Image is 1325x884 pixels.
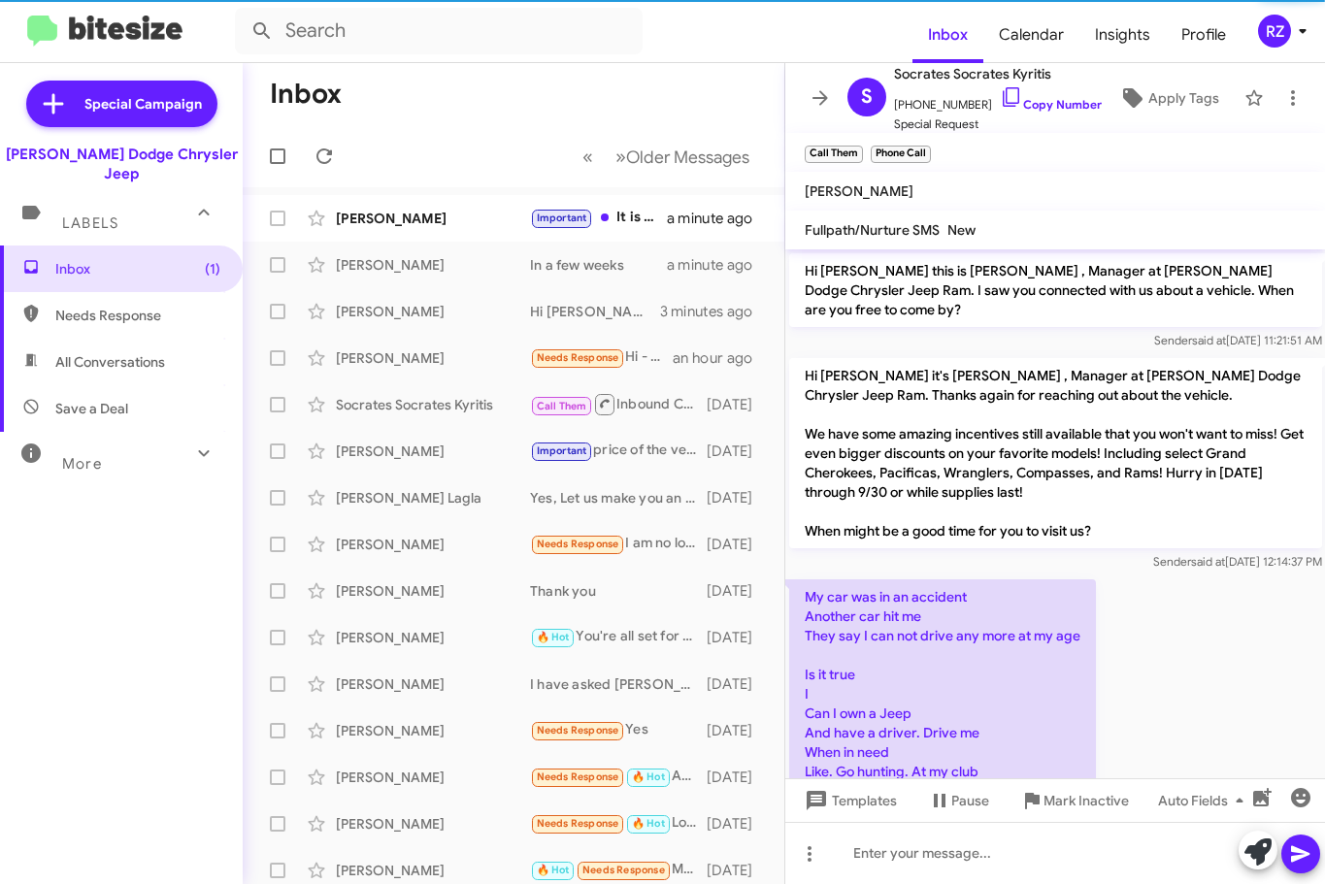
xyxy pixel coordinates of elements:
div: Hi - not at the moment but will reach out when ready Thanks [530,346,673,369]
span: Save a Deal [55,399,128,418]
a: Copy Number [1000,97,1102,112]
span: Auto Fields [1158,783,1251,818]
div: [PERSON_NAME] [336,348,530,368]
div: [PERSON_NAME] [336,442,530,461]
div: [PERSON_NAME] [336,209,530,228]
button: Previous [571,137,605,177]
span: Inbox [55,259,220,278]
span: Socrates Socrates Kyritis [894,62,1102,85]
span: Sender [DATE] 11:21:51 AM [1153,333,1321,347]
div: Any V8s? [530,766,707,788]
span: Fullpath/Nurture SMS [805,221,940,239]
div: [DATE] [707,814,769,834]
button: RZ [1242,15,1304,48]
button: Next [604,137,761,177]
span: Needs Response [537,724,619,737]
div: [DATE] [707,861,769,880]
nav: Page navigation example [572,137,761,177]
div: I am no longer searching for a car but thank you! [530,533,707,555]
span: Important [537,212,587,224]
div: [DATE] [707,488,769,507]
a: Insights [1079,7,1166,63]
span: Apply Tags [1148,81,1219,115]
small: Call Them [805,146,863,163]
span: Needs Response [55,306,220,325]
span: 🔥 Hot [537,864,570,876]
div: Thank you [530,581,707,601]
span: Sender [DATE] 12:14:37 PM [1152,554,1321,569]
div: [PERSON_NAME] [336,768,530,787]
div: You're all set for [DATE] at case you need it, we are located at [STREET_ADDRESS]. [530,626,707,648]
span: Special Campaign [84,94,202,114]
div: [PERSON_NAME] [336,581,530,601]
span: New [947,221,976,239]
span: said at [1191,333,1225,347]
div: [DATE] [707,535,769,554]
div: [PERSON_NAME] [336,535,530,554]
span: said at [1190,554,1224,569]
p: Hi [PERSON_NAME] this is [PERSON_NAME] , Manager at [PERSON_NAME] Dodge Chrysler Jeep Ram. I saw ... [789,253,1322,327]
span: Important [537,444,587,457]
div: [PERSON_NAME] [336,861,530,880]
div: an hour ago [673,348,768,368]
span: Older Messages [626,147,749,168]
div: [PERSON_NAME] [336,628,530,647]
span: Call Them [537,400,587,412]
a: Inbox [912,7,983,63]
span: Needs Response [537,817,619,830]
div: It is still in stock . Please let me know when you want to come in and I will set an appointment ... [530,207,667,229]
div: [PERSON_NAME] Lagla [336,488,530,507]
div: I have asked [PERSON_NAME] to contact you [PERSON_NAME] [530,674,707,694]
span: Pause [951,783,989,818]
div: [DATE] [707,768,769,787]
span: Needs Response [537,351,619,364]
div: [DATE] [707,674,769,694]
div: [PERSON_NAME] [336,255,530,275]
a: Special Campaign [26,81,217,127]
div: [DATE] [707,442,769,461]
div: Yes [530,719,707,741]
div: [DATE] [707,628,769,647]
div: [DATE] [707,721,769,740]
button: Templates [785,783,912,818]
button: Auto Fields [1143,783,1267,818]
div: price of the vehicle is 30,924. 299 etch. 498 doc, 582.89 is estimated dmv (any overage you will ... [530,440,707,462]
span: S [861,82,873,113]
div: Hi [PERSON_NAME], It is [PERSON_NAME]. What style of Wrangler are you looking for? [530,302,660,321]
span: » [615,145,626,169]
span: [PERSON_NAME] [805,182,913,200]
input: Search [235,8,643,54]
div: [PERSON_NAME] [336,814,530,834]
button: Mark Inactive [1005,783,1144,818]
span: 🔥 Hot [632,817,665,830]
span: Labels [62,214,118,232]
span: [PHONE_NUMBER] [894,85,1102,115]
div: [DATE] [707,581,769,601]
span: Needs Response [582,864,665,876]
div: 3 minutes ago [660,302,769,321]
span: Needs Response [537,538,619,550]
span: « [582,145,593,169]
div: RZ [1258,15,1291,48]
span: Profile [1166,7,1242,63]
span: 🔥 Hot [632,770,665,783]
div: In a few weeks [530,255,667,275]
div: Socrates Socrates Kyritis [336,395,530,414]
div: a minute ago [667,209,769,228]
h1: Inbox [270,79,342,110]
span: (1) [205,259,220,278]
span: All Conversations [55,352,165,372]
span: Mark Inactive [1043,783,1129,818]
div: Maybe, stopping in [GEOGRAPHIC_DATA] first [530,859,707,881]
div: [DATE] [707,395,769,414]
div: a minute ago [667,255,769,275]
div: Looking for a srt Durango or a srt Jeep [530,812,707,835]
button: Pause [912,783,1005,818]
div: [PERSON_NAME] [336,674,530,694]
div: [PERSON_NAME] [336,721,530,740]
span: Special Request [894,115,1102,134]
a: Calendar [983,7,1079,63]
